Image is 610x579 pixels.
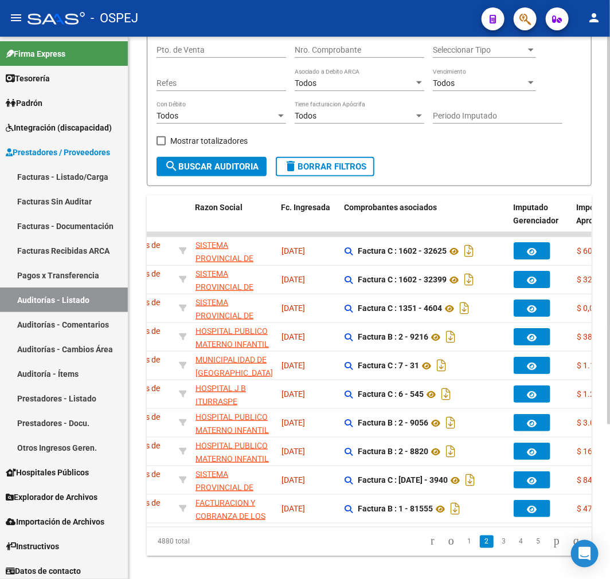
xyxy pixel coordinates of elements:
[358,275,447,285] strong: Factura C : 1602 - 32399
[195,325,272,349] div: - 30711560099
[281,246,305,255] span: [DATE]
[170,134,248,148] span: Mostrar totalizadores
[6,540,59,553] span: Instructivos
[284,162,366,172] span: Borrar Filtros
[358,447,428,456] strong: Factura B : 2 - 8820
[281,275,305,284] span: [DATE]
[195,269,253,305] span: SISTEMA PROVINCIAL DE SALUD
[6,466,89,479] span: Hospitales Públicos
[281,389,305,399] span: [DATE]
[195,412,269,460] span: HOSPITAL PUBLICO MATERNO INFANTIL SOCIEDAD DEL ESTADO
[284,159,298,173] mat-icon: delete
[425,535,440,548] a: go to first page
[6,565,81,577] span: Datos de contacto
[358,505,433,514] strong: Factura B : 1 - 81555
[281,361,305,370] span: [DATE]
[157,111,178,120] span: Todos
[443,535,459,548] a: go to previous page
[195,239,272,263] div: - 30691822849
[195,441,269,489] span: HOSPITAL PUBLICO MATERNO INFANTIL SOCIEDAD DEL ESTADO
[448,499,463,518] i: Descargar documento
[495,532,513,552] li: page 3
[195,353,272,377] div: - 30999056799
[195,298,253,333] span: SISTEMA PROVINCIAL DE SALUD
[509,195,572,246] datatable-header-cell: Imputado Gerenciador
[281,332,305,341] span: [DATE]
[195,384,246,406] span: HOSPITAL J B ITURRASPE
[157,157,267,176] button: Buscar Auditoria
[195,439,272,463] div: - 30711560099
[6,72,50,85] span: Tesorería
[6,97,42,109] span: Padrón
[295,111,316,120] span: Todos
[6,48,65,60] span: Firma Express
[190,195,276,246] datatable-header-cell: Razon Social
[434,356,449,375] i: Descargar documento
[6,121,112,134] span: Integración (discapacidad)
[571,540,599,568] div: Open Intercom Messenger
[195,411,272,435] div: - 30711560099
[339,195,509,246] datatable-header-cell: Comprobantes asociados
[462,270,476,289] i: Descargar documento
[195,468,272,492] div: - 30691822849
[443,442,458,460] i: Descargar documento
[276,157,374,176] button: Borrar Filtros
[463,535,476,548] a: 1
[295,78,316,88] span: Todos
[463,471,478,489] i: Descargar documento
[443,413,458,432] i: Descargar documento
[462,242,476,260] i: Descargar documento
[457,299,472,317] i: Descargar documento
[443,328,458,346] i: Descargar documento
[6,491,97,503] span: Explorador de Archivos
[195,497,272,521] div: - 30715497456
[358,247,447,256] strong: Factura C : 1602 - 32625
[281,203,330,212] span: Fc. Ingresada
[530,532,547,552] li: page 5
[358,361,419,371] strong: Factura C : 7 - 31
[433,45,526,55] span: Seleccionar Tipo
[195,326,269,375] span: HOSPITAL PUBLICO MATERNO INFANTIL SOCIEDAD DEL ESTADO
[147,527,234,556] div: 4880 total
[568,535,584,548] a: go to last page
[461,532,478,552] li: page 1
[281,418,305,427] span: [DATE]
[587,11,601,25] mat-icon: person
[358,333,428,342] strong: Factura B : 2 - 9216
[358,476,448,485] strong: Factura C : [DATE] - 3940
[6,146,110,159] span: Prestadores / Proveedores
[195,355,273,377] span: MUNICIPALIDAD DE [GEOGRAPHIC_DATA]
[358,419,428,428] strong: Factura B : 2 - 9056
[9,11,23,25] mat-icon: menu
[165,159,178,173] mat-icon: search
[281,447,305,456] span: [DATE]
[514,535,528,548] a: 4
[531,535,545,548] a: 5
[195,470,253,505] span: SISTEMA PROVINCIAL DE SALUD
[344,203,437,212] span: Comprobantes asociados
[281,475,305,485] span: [DATE]
[281,504,305,513] span: [DATE]
[6,515,104,528] span: Importación de Archivos
[433,78,455,88] span: Todos
[549,535,565,548] a: go to next page
[195,498,265,546] span: FACTURACION Y COBRANZA DE LOS EFECTORES PUBLICOS S.E.
[195,203,243,212] span: Razon Social
[276,195,339,246] datatable-header-cell: Fc. Ingresada
[497,535,511,548] a: 3
[195,241,253,276] span: SISTEMA PROVINCIAL DE SALUD
[195,267,272,292] div: - 30691822849
[91,6,138,31] span: - OSPEJ
[513,203,558,225] span: Imputado Gerenciador
[480,535,494,548] a: 2
[358,304,442,313] strong: Factura C : 1351 - 4604
[281,304,305,313] span: [DATE]
[478,532,495,552] li: page 2
[439,385,453,403] i: Descargar documento
[165,162,259,172] span: Buscar Auditoria
[513,532,530,552] li: page 4
[577,304,599,313] span: $ 0,00
[358,390,424,399] strong: Factura C : 6 - 545
[195,296,272,320] div: - 30691822849
[195,382,272,406] div: - 30660716757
